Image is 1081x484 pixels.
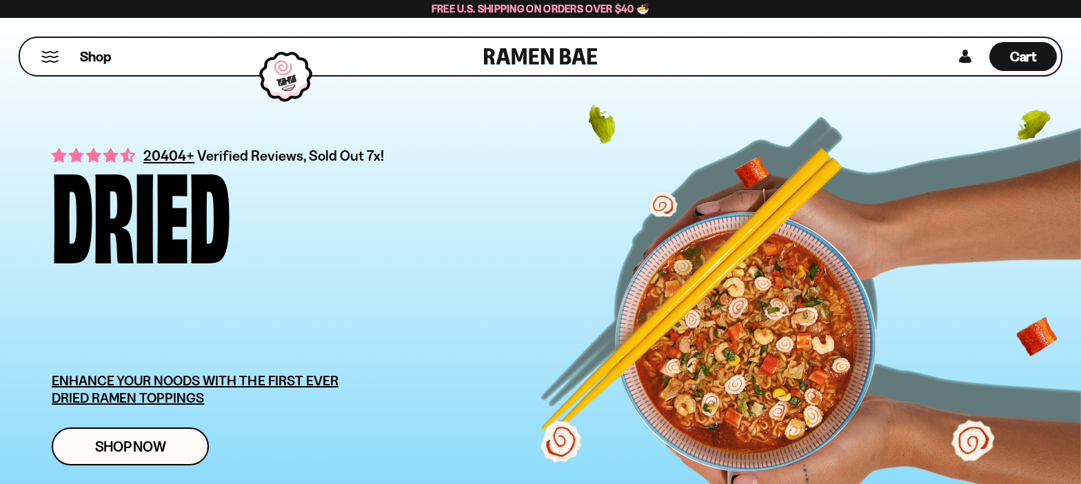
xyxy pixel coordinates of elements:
[197,147,384,164] span: Verified Reviews, Sold Out 7x!
[41,51,59,63] button: Mobile Menu Trigger
[95,439,166,454] span: Shop Now
[1010,48,1037,65] span: Cart
[80,48,111,66] span: Shop
[989,38,1057,75] div: Cart
[432,2,650,15] span: Free U.S. Shipping on Orders over $40 🍜
[80,42,111,71] a: Shop
[52,163,230,257] div: Dried
[52,427,209,465] a: Shop Now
